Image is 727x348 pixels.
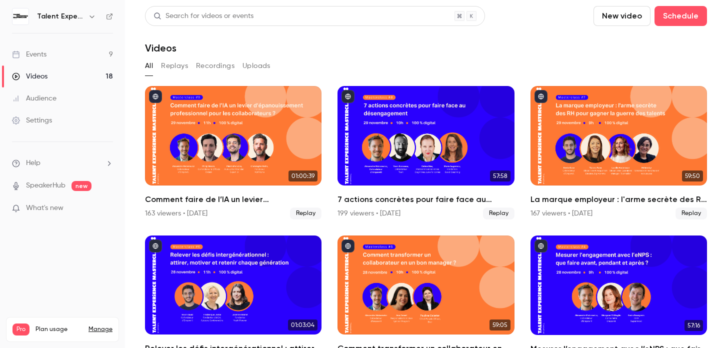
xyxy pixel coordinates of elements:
[684,320,703,331] span: 57:16
[337,193,514,205] h2: 7 actions concrètes pour faire face au désengagement
[290,207,321,219] span: Replay
[12,115,52,125] div: Settings
[12,93,56,103] div: Audience
[12,323,29,335] span: Pro
[35,325,82,333] span: Plan usage
[341,90,354,103] button: published
[490,170,510,181] span: 57:58
[288,170,317,181] span: 01:00:39
[26,158,40,168] span: Help
[145,42,176,54] h1: Videos
[145,86,321,219] a: 01:00:39Comment faire de l’IA un levier d’épanouissement professionnel pour les collaborateurs ?1...
[12,8,28,24] img: Talent Experience Masterclass
[145,86,321,219] li: Comment faire de l’IA un levier d’épanouissement professionnel pour les collaborateurs ?
[483,207,514,219] span: Replay
[37,11,84,21] h6: Talent Experience Masterclass
[288,319,317,330] span: 01:03:04
[101,204,113,213] iframe: Noticeable Trigger
[534,90,547,103] button: published
[161,58,188,74] button: Replays
[26,203,63,213] span: What's new
[153,11,253,21] div: Search for videos or events
[654,6,707,26] button: Schedule
[337,86,514,219] li: 7 actions concrètes pour faire face au désengagement
[534,239,547,252] button: published
[12,71,47,81] div: Videos
[530,208,592,218] div: 167 viewers • [DATE]
[337,208,400,218] div: 199 viewers • [DATE]
[12,49,46,59] div: Events
[145,58,153,74] button: All
[682,170,703,181] span: 59:50
[530,193,707,205] h2: La marque employeur : l'arme secrète des RH pour gagner la guerre des talents
[337,86,514,219] a: 57:587 actions concrètes pour faire face au désengagement199 viewers • [DATE]Replay
[26,180,65,191] a: SpeakerHub
[12,158,113,168] li: help-dropdown-opener
[530,86,707,219] li: La marque employeur : l'arme secrète des RH pour gagner la guerre des talents
[196,58,234,74] button: Recordings
[593,6,650,26] button: New video
[530,86,707,219] a: 59:50La marque employeur : l'arme secrète des RH pour gagner la guerre des talents167 viewers • [...
[88,325,112,333] a: Manage
[145,193,321,205] h2: Comment faire de l’IA un levier d’épanouissement professionnel pour les collaborateurs ?
[675,207,707,219] span: Replay
[149,239,162,252] button: published
[341,239,354,252] button: published
[149,90,162,103] button: published
[145,208,207,218] div: 163 viewers • [DATE]
[242,58,270,74] button: Uploads
[71,181,91,191] span: new
[489,319,510,330] span: 59:05
[145,6,707,342] section: Videos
